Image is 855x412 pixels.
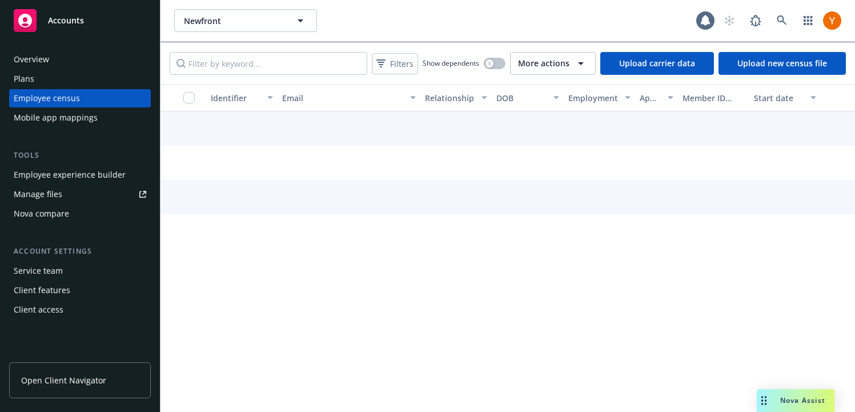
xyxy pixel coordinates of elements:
[14,166,126,184] div: Employee experience builder
[374,55,416,72] span: Filters
[492,84,563,111] button: DOB
[9,166,151,184] a: Employee experience builder
[757,389,834,412] button: Nova Assist
[9,185,151,203] a: Manage files
[9,150,151,161] div: Tools
[635,84,678,111] button: App status
[9,109,151,127] a: Mobile app mappings
[9,262,151,280] a: Service team
[9,281,151,299] a: Client features
[14,70,34,88] div: Plans
[14,301,63,319] div: Client access
[278,84,420,111] button: Email
[600,52,714,75] a: Upload carrier data
[9,301,151,319] a: Client access
[683,92,745,104] div: Member ID status
[174,9,317,32] button: Newfront
[9,205,151,223] a: Nova compare
[744,9,767,32] a: Report a Bug
[754,92,804,104] div: Start date
[14,89,80,107] div: Employee census
[420,84,492,111] button: Relationship
[564,84,635,111] button: Employment
[14,109,98,127] div: Mobile app mappings
[9,70,151,88] a: Plans
[510,52,596,75] button: More actions
[496,92,546,104] div: DOB
[211,92,260,104] div: Identifier
[423,58,479,68] span: Show dependents
[14,281,70,299] div: Client features
[372,53,418,74] button: Filters
[425,92,475,104] div: Relationship
[718,52,846,75] a: Upload new census file
[183,92,195,103] input: Select all
[184,15,283,27] span: Newfront
[282,92,403,104] div: Email
[170,52,367,75] input: Filter by keyword...
[749,84,821,111] button: Start date
[14,262,63,280] div: Service team
[797,9,820,32] a: Switch app
[770,9,793,32] a: Search
[48,16,84,25] span: Accounts
[518,58,569,69] span: More actions
[568,92,618,104] div: Employment
[21,374,106,386] span: Open Client Navigator
[718,9,741,32] a: Start snowing
[9,246,151,257] div: Account settings
[640,92,661,104] div: App status
[9,5,151,37] a: Accounts
[206,84,278,111] button: Identifier
[9,89,151,107] a: Employee census
[14,205,69,223] div: Nova compare
[757,389,771,412] div: Drag to move
[14,185,62,203] div: Manage files
[678,84,749,111] button: Member ID status
[14,50,49,69] div: Overview
[390,58,414,70] span: Filters
[780,395,825,405] span: Nova Assist
[823,11,841,30] img: photo
[9,50,151,69] a: Overview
